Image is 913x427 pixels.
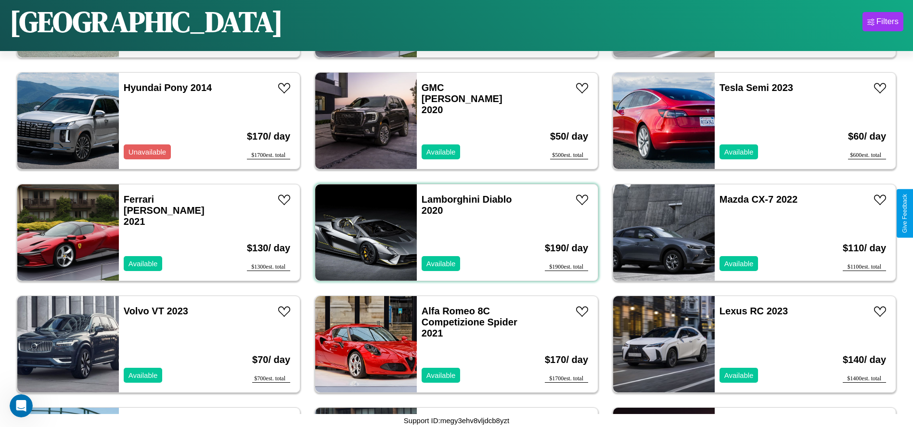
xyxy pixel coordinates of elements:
a: Hyundai Pony 2014 [124,82,212,93]
div: $ 1100 est. total [843,263,886,271]
div: $ 1900 est. total [545,263,588,271]
h3: $ 70 / day [252,345,290,375]
h1: [GEOGRAPHIC_DATA] [10,2,283,41]
a: Lexus RC 2023 [720,306,788,316]
div: $ 600 est. total [848,152,886,159]
a: Volvo VT 2023 [124,306,188,316]
a: Mazda CX-7 2022 [720,194,797,205]
div: $ 1700 est. total [545,375,588,383]
button: Filters [862,12,903,31]
a: Ferrari [PERSON_NAME] 2021 [124,194,205,227]
p: Available [724,257,754,270]
a: Alfa Romeo 8C Competizione Spider 2021 [422,306,517,338]
a: Tesla Semi 2023 [720,82,793,93]
p: Support ID: megy3ehv8vljdcb8yzt [404,414,509,427]
h3: $ 110 / day [843,233,886,263]
h3: $ 170 / day [545,345,588,375]
iframe: Intercom live chat [10,394,33,417]
p: Available [724,369,754,382]
h3: $ 60 / day [848,121,886,152]
div: $ 700 est. total [252,375,290,383]
div: $ 1300 est. total [247,263,290,271]
h3: $ 50 / day [550,121,588,152]
div: Give Feedback [901,194,908,233]
h3: $ 140 / day [843,345,886,375]
a: GMC [PERSON_NAME] 2020 [422,82,502,115]
p: Available [724,145,754,158]
a: Lamborghini Diablo 2020 [422,194,512,216]
div: $ 1400 est. total [843,375,886,383]
p: Available [426,145,456,158]
p: Available [129,369,158,382]
h3: $ 130 / day [247,233,290,263]
h3: $ 190 / day [545,233,588,263]
div: $ 500 est. total [550,152,588,159]
div: $ 1700 est. total [247,152,290,159]
p: Available [426,369,456,382]
div: Filters [876,17,899,26]
h3: $ 170 / day [247,121,290,152]
p: Unavailable [129,145,166,158]
p: Available [129,257,158,270]
p: Available [426,257,456,270]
